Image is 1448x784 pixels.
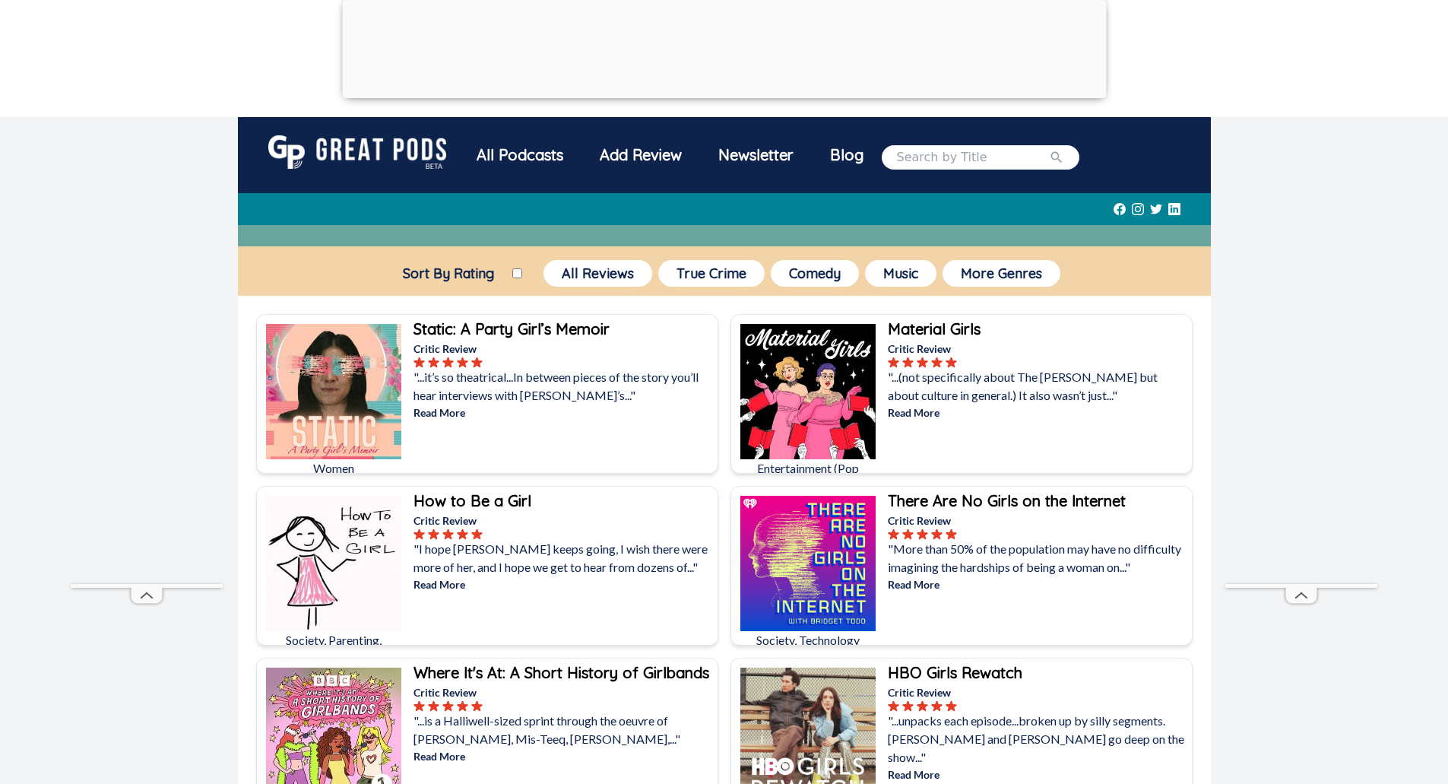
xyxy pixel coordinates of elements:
p: "...(not specifically about The [PERSON_NAME] but about culture in general.) It also wasn’t just..." [888,368,1189,405]
p: Read More [413,405,714,421]
b: HBO Girls Rewatch [888,663,1022,682]
img: There Are No Girls on the Internet [740,496,876,631]
p: Critic Review [413,513,714,528]
a: Blog [812,135,882,175]
p: Society, Technology [740,631,876,649]
a: Add Review [581,135,700,175]
iframe: Advertisement [1225,128,1377,584]
a: True Crime [655,257,768,290]
p: Critic Review [413,684,714,700]
b: Static: A Party Girl’s Memoir [413,319,610,338]
p: Critic Review [888,513,1189,528]
p: Women [266,459,401,478]
b: There Are No Girls on the Internet [888,491,1126,510]
img: GreatPods [268,135,446,169]
a: Comedy [768,257,862,290]
p: Critic Review [888,341,1189,357]
b: Where It's At: A Short History of Girlbands [413,663,709,682]
div: All Podcasts [458,135,581,175]
div: Newsletter [700,135,812,175]
button: Music [865,260,936,287]
a: How to Be a GirlSociety, Parenting, [DEMOGRAPHIC_DATA]How to Be a GirlCritic Review"I hope [PERSO... [256,486,718,646]
b: How to Be a Girl [413,491,531,510]
a: There Are No Girls on the InternetSociety, TechnologyThere Are No Girls on the InternetCritic Rev... [730,486,1193,646]
p: Society, Parenting, [DEMOGRAPHIC_DATA] [266,631,401,668]
p: "I hope [PERSON_NAME] keeps going, I wish there were more of her, and I hope we get to hear from ... [413,540,714,576]
a: All Podcasts [458,135,581,179]
p: "...it’s so theatrical...In between pieces of the story you’ll hear interviews with [PERSON_NAME]... [413,368,714,405]
a: Newsletter [700,135,812,179]
p: Entertainment (Pop Culture) [740,459,876,496]
input: Search by Title [897,148,1049,167]
iframe: Advertisement [71,128,223,584]
img: How to Be a Girl [266,496,401,631]
p: Read More [888,576,1189,592]
p: Critic Review [888,684,1189,700]
p: Read More [888,767,1189,782]
a: Music [862,257,939,290]
b: Material Girls [888,319,981,338]
button: All Reviews [543,260,652,287]
p: Read More [413,748,714,764]
button: Comedy [771,260,859,287]
label: Sort By Rating [385,265,512,282]
a: Material GirlsEntertainment (Pop Culture)Material GirlsCritic Review"...(not specifically about T... [730,314,1193,474]
p: Read More [413,576,714,592]
p: "...unpacks each episode...broken up by silly segments. [PERSON_NAME] and [PERSON_NAME] go deep o... [888,712,1189,767]
img: Static: A Party Girl’s Memoir [266,324,401,459]
p: "...is a Halliwell-sized sprint through the oeuvre of [PERSON_NAME], Mis-Teeq, [PERSON_NAME],..." [413,712,714,748]
a: All Reviews [540,257,655,290]
button: More Genres [943,260,1060,287]
p: Read More [888,405,1189,421]
img: Material Girls [740,324,876,459]
p: Critic Review [413,341,714,357]
button: True Crime [658,260,765,287]
p: "More than 50% of the population may have no difficulty imagining the hardships of being a woman ... [888,540,1189,576]
a: Static: A Party Girl’s MemoirWomenStatic: A Party Girl’s MemoirCritic Review"...it’s so theatrica... [256,314,718,474]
